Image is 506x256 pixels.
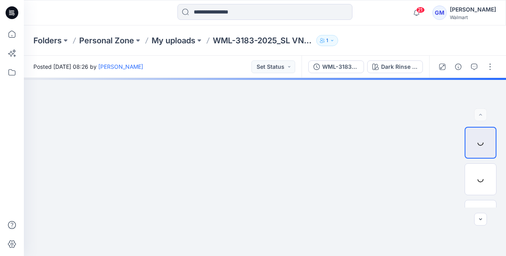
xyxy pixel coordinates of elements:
[152,35,195,46] a: My uploads
[322,62,359,71] div: WML-3183-2025_SL VNeck [PERSON_NAME] Mini Dress_Full Colorway
[33,62,143,71] span: Posted [DATE] 08:26 by
[452,60,465,73] button: Details
[326,36,328,45] p: 1
[316,35,338,46] button: 1
[432,6,447,20] div: GM
[381,62,418,71] div: Dark Rinse Wash
[450,5,496,14] div: [PERSON_NAME]
[33,35,62,46] a: Folders
[450,14,496,20] div: Walmart
[367,60,423,73] button: Dark Rinse Wash
[98,63,143,70] a: [PERSON_NAME]
[308,60,364,73] button: WML-3183-2025_SL VNeck [PERSON_NAME] Mini Dress_Full Colorway
[79,35,134,46] a: Personal Zone
[213,35,313,46] p: WML-3183-2025_SL VNeck [PERSON_NAME] Mini Dress
[416,7,425,13] span: 21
